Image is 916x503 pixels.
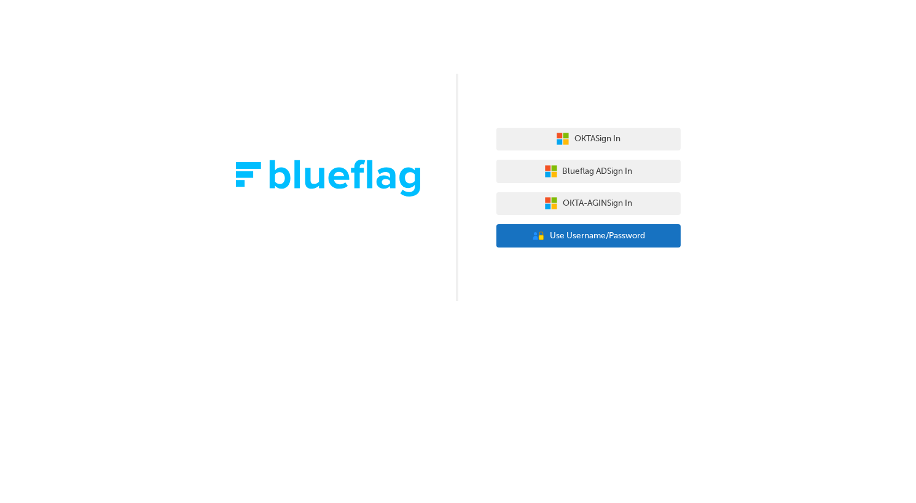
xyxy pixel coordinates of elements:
img: Trak [236,160,420,197]
button: Blueflag ADSign In [496,160,681,183]
button: Use Username/Password [496,224,681,248]
button: OKTASign In [496,128,681,151]
span: OKTA Sign In [574,132,620,146]
button: OKTA-AGINSign In [496,192,681,216]
span: Use Username/Password [550,229,645,243]
span: OKTA-AGIN Sign In [563,197,632,211]
span: Blueflag AD Sign In [563,165,633,179]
